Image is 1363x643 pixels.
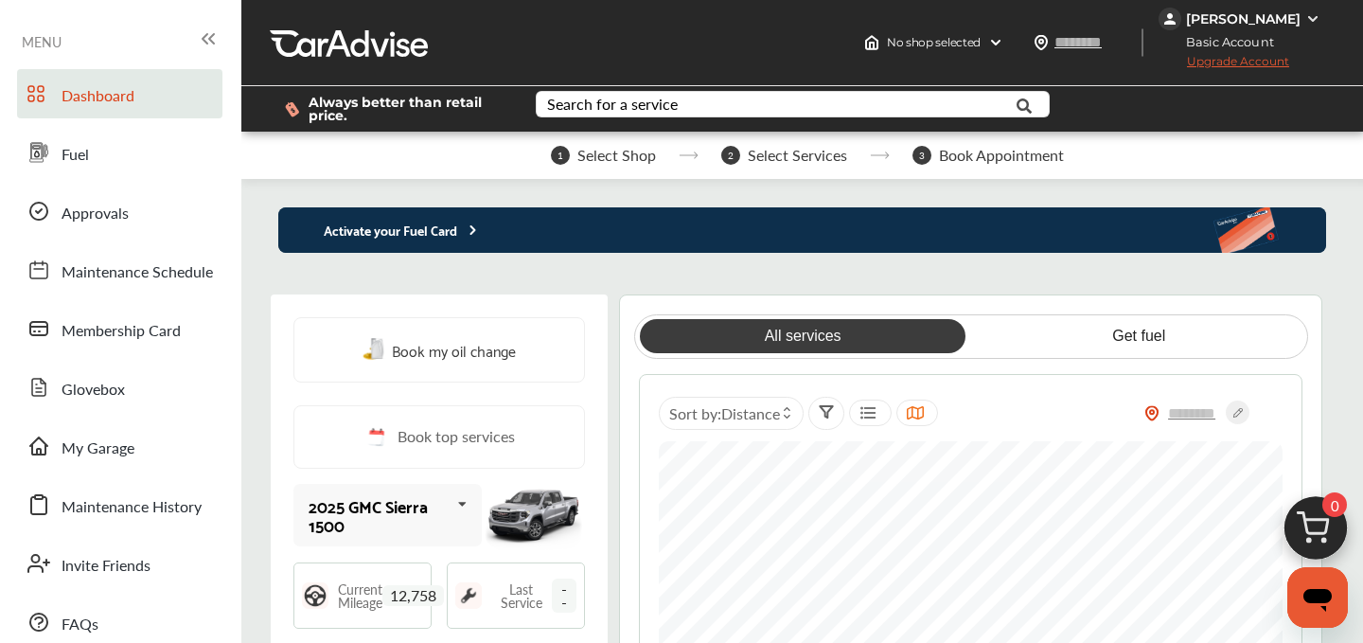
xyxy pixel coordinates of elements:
[547,97,678,112] div: Search for a service
[1322,492,1347,517] span: 0
[552,579,576,613] span: --
[864,35,879,50] img: header-home-logo.8d720a4f.svg
[17,128,222,177] a: Fuel
[62,84,134,109] span: Dashboard
[721,402,780,424] span: Distance
[870,152,890,159] img: stepper-arrow.e24c07c6.svg
[17,69,222,118] a: Dashboard
[679,152,699,159] img: stepper-arrow.e24c07c6.svg
[392,337,516,363] span: Book my oil change
[17,363,222,412] a: Glovebox
[17,421,222,471] a: My Garage
[363,337,516,363] a: Book my oil change
[382,585,444,606] span: 12,758
[1144,405,1159,421] img: location_vector_orange.38f05af8.svg
[62,319,181,344] span: Membership Card
[338,582,382,609] span: Current Mileage
[22,34,62,49] span: MENU
[17,304,222,353] a: Membership Card
[887,35,981,50] span: No shop selected
[1287,567,1348,628] iframe: Button to launch messaging window
[363,425,388,449] img: cal_icon.0803b883.svg
[62,260,213,285] span: Maintenance Schedule
[748,147,847,164] span: Select Services
[912,146,931,165] span: 3
[1186,10,1301,27] div: [PERSON_NAME]
[293,405,585,469] a: Book top services
[309,96,505,122] span: Always better than retail price.
[17,480,222,529] a: Maintenance History
[62,554,150,579] span: Invite Friends
[1213,207,1326,253] img: activate-banner.5eeab9f0af3a0311e5fa.png
[721,146,740,165] span: 2
[577,147,656,164] span: Select Shop
[302,582,328,609] img: steering_logo
[1159,54,1289,78] span: Upgrade Account
[62,437,134,461] span: My Garage
[1160,32,1288,52] span: Basic Account
[17,187,222,236] a: Approvals
[455,582,482,609] img: maintenance_logo
[62,613,98,637] span: FAQs
[976,319,1301,353] a: Get fuel
[551,146,570,165] span: 1
[482,476,586,554] img: mobile_52699_st0640_046.png
[1034,35,1049,50] img: location_vector.a44bc228.svg
[285,101,299,117] img: dollor_label_vector.a70140d1.svg
[398,425,515,449] span: Book top services
[17,245,222,295] a: Maintenance Schedule
[640,319,965,353] a: All services
[1142,28,1143,57] img: header-divider.bc55588e.svg
[62,202,129,226] span: Approvals
[17,539,222,588] a: Invite Friends
[363,338,387,362] img: oil-change.e5047c97.svg
[1305,11,1320,27] img: WGsFRI8htEPBVLJbROoPRyZpYNWhNONpIPPETTm6eUC0GeLEiAAAAAElFTkSuQmCC
[491,582,552,609] span: Last Service
[62,378,125,402] span: Glovebox
[62,495,202,520] span: Maintenance History
[278,219,481,241] p: Activate your Fuel Card
[62,143,89,168] span: Fuel
[1270,488,1361,579] img: cart_icon.3d0951e8.svg
[309,496,450,534] div: 2025 GMC Sierra 1500
[939,147,1064,164] span: Book Appointment
[669,402,780,424] span: Sort by :
[988,35,1003,50] img: header-down-arrow.9dd2ce7d.svg
[1159,8,1181,30] img: jVpblrzwTbfkPYzPPzSLxeg0AAAAASUVORK5CYII=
